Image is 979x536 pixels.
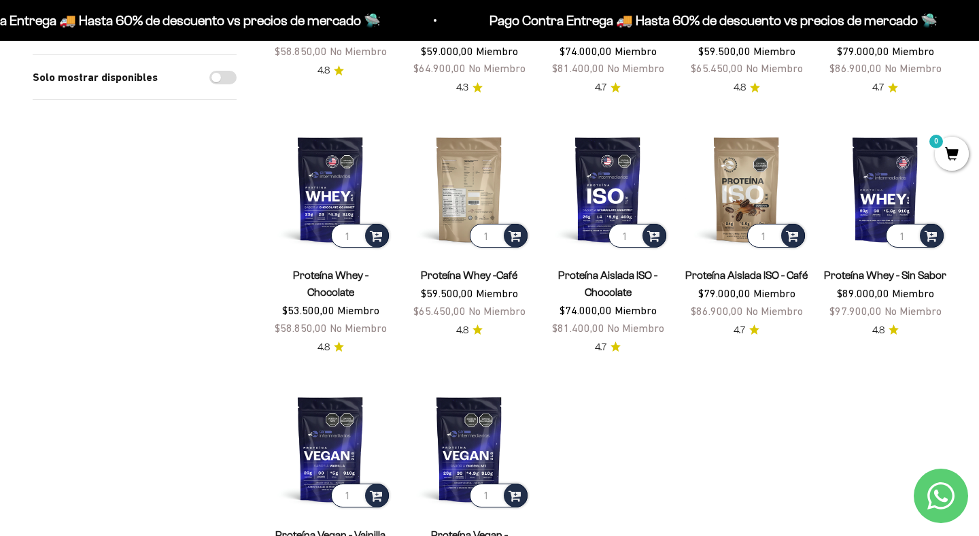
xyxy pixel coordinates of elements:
[685,269,808,281] a: Proteína Aislada ISO - Café
[824,269,946,281] a: Proteína Whey - Sin Sabor
[337,304,379,316] span: Miembro
[892,287,934,299] span: Miembro
[456,323,468,338] span: 4.8
[476,45,518,57] span: Miembro
[468,62,526,74] span: No Miembro
[317,340,344,355] a: 4.84.8 de 5.0 estrellas
[560,45,612,57] span: $74.000,00
[317,63,330,78] span: 4.8
[884,62,942,74] span: No Miembro
[935,148,969,163] a: 0
[421,269,517,281] a: Proteína Whey -Café
[421,45,473,57] span: $59.000,00
[456,80,468,95] span: 4.3
[872,80,898,95] a: 4.74.7 de 5.0 estrellas
[595,340,621,355] a: 4.74.7 de 5.0 estrellas
[734,80,746,95] span: 4.8
[595,340,606,355] span: 4.7
[829,305,882,317] span: $97.900,00
[330,45,387,57] span: No Miembro
[558,269,657,298] a: Proteína Aislada ISO - Chocolate
[829,62,882,74] span: $86.900,00
[753,287,795,299] span: Miembro
[456,323,483,338] a: 4.84.8 de 5.0 estrellas
[837,287,889,299] span: $89.000,00
[746,305,803,317] span: No Miembro
[413,305,466,317] span: $65.450,00
[408,128,530,250] img: Proteína Whey -Café
[595,80,606,95] span: 4.7
[892,45,934,57] span: Miembro
[753,45,795,57] span: Miembro
[456,80,483,95] a: 4.34.3 de 5.0 estrellas
[275,322,327,334] span: $58.850,00
[552,322,604,334] span: $81.400,00
[560,304,612,316] span: $74.000,00
[293,269,368,298] a: Proteína Whey - Chocolate
[607,322,664,334] span: No Miembro
[734,323,759,338] a: 4.74.7 de 5.0 estrellas
[275,45,327,57] span: $58.850,00
[421,287,473,299] span: $59.500,00
[698,287,751,299] span: $79.000,00
[734,80,760,95] a: 4.84.8 de 5.0 estrellas
[928,133,944,150] mark: 0
[33,69,158,86] label: Solo mostrar disponibles
[317,63,344,78] a: 4.84.8 de 5.0 estrellas
[330,322,387,334] span: No Miembro
[615,45,657,57] span: Miembro
[734,323,745,338] span: 4.7
[282,304,334,316] span: $53.500,00
[615,304,657,316] span: Miembro
[884,305,942,317] span: No Miembro
[872,323,899,338] a: 4.84.8 de 5.0 estrellas
[476,287,518,299] span: Miembro
[837,45,889,57] span: $79.000,00
[746,62,803,74] span: No Miembro
[872,323,884,338] span: 4.8
[607,62,664,74] span: No Miembro
[317,340,330,355] span: 4.8
[595,80,621,95] a: 4.74.7 de 5.0 estrellas
[413,62,466,74] span: $64.900,00
[468,305,526,317] span: No Miembro
[872,80,884,95] span: 4.7
[552,62,604,74] span: $81.400,00
[698,45,751,57] span: $59.500,00
[489,10,937,31] p: Pago Contra Entrega 🚚 Hasta 60% de descuento vs precios de mercado 🛸
[691,62,743,74] span: $65.450,00
[691,305,743,317] span: $86.900,00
